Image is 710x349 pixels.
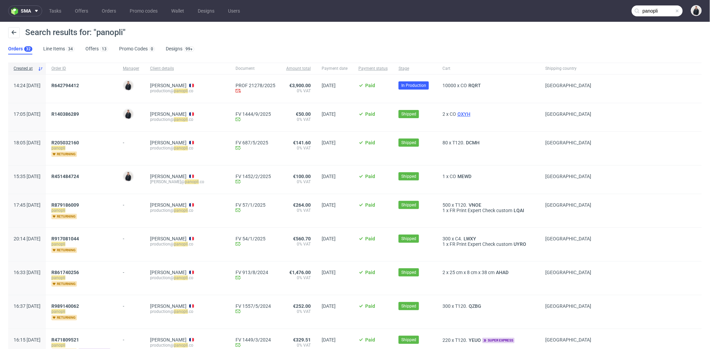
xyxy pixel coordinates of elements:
span: Paid [365,111,375,117]
img: Adrian Margula [692,6,701,15]
span: [GEOGRAPHIC_DATA] [546,270,592,275]
a: R451484724 [51,174,80,179]
span: returning [51,152,77,157]
a: Promo codes [126,5,162,16]
div: x [442,174,535,179]
span: 500 [442,202,451,208]
span: 80 [442,140,448,145]
span: [GEOGRAPHIC_DATA] [546,140,592,145]
span: YEUO [467,337,482,343]
div: 99+ [185,47,193,51]
span: T120. [455,202,467,208]
span: €1,476.00 [289,270,311,275]
mark: panopli [51,146,65,150]
div: x [442,303,535,309]
span: T120. [452,140,465,145]
a: Offers13 [85,44,108,54]
span: Created at [14,66,35,72]
span: Paid [365,303,375,309]
span: Shipped [401,173,416,179]
span: [GEOGRAPHIC_DATA] [546,337,592,343]
span: Shipped [401,269,416,275]
a: [PERSON_NAME] [150,236,187,241]
mark: panopli [174,117,188,122]
span: 0% VAT [286,179,311,185]
div: production@ .co [150,117,225,122]
div: - [123,137,139,145]
div: - [123,233,139,241]
a: DCMH [465,140,481,145]
span: [DATE] [322,174,336,179]
span: €264.00 [293,202,311,208]
span: MEWD [456,174,473,179]
span: €50.00 [296,111,311,117]
div: x [442,111,535,117]
span: [DATE] [322,270,336,275]
span: T120. [455,337,467,343]
span: [DATE] [322,111,336,117]
span: Shipping country [546,66,592,72]
a: R205032160 [51,140,80,145]
a: FV 913/8/2024 [236,270,275,275]
a: LWXY [462,236,478,241]
a: [PERSON_NAME] [150,83,187,88]
div: - [123,301,139,309]
span: CO [461,83,467,88]
span: 0% VAT [286,208,311,213]
a: PROF 21278/2025 [236,83,275,88]
span: €141.60 [293,140,311,145]
mark: panopli [174,89,188,93]
span: 25 cm x 8 cm x 38 cm [450,270,495,275]
a: [PERSON_NAME] [150,202,187,208]
a: Promo Codes0 [119,44,155,54]
a: R879186009 [51,202,80,208]
span: Shipped [401,337,416,343]
div: x [442,236,535,241]
mark: panopli [51,208,65,213]
a: FV 1557/5/2024 [236,303,275,309]
mark: panopli [51,343,65,348]
span: 0% VAT [286,275,311,281]
div: x [442,241,535,247]
span: Paid [365,337,375,343]
mark: panopli [174,309,188,314]
div: - [123,267,139,275]
span: 1 [442,241,445,247]
a: Tasks [45,5,65,16]
a: Designs99+ [166,44,194,54]
span: CO [450,174,456,179]
span: 1 [442,174,445,179]
span: R989140062 [51,303,79,309]
a: Designs [194,5,219,16]
span: R642794412 [51,83,79,88]
span: Paid [365,140,375,145]
a: LQAI [512,208,526,213]
a: R642794412 [51,83,80,88]
img: logo [11,7,21,15]
a: FV 1449/3/2024 [236,337,275,343]
mark: panopli [51,242,65,247]
span: 17:05 [DATE] [14,111,41,117]
div: [PERSON_NAME]@ .co [150,179,225,185]
a: RQRT [467,83,482,88]
span: Cart [442,66,535,72]
span: €3,900.00 [289,83,311,88]
span: Paid [365,83,375,88]
a: FV 57/1/2025 [236,202,275,208]
span: VNOE [467,202,483,208]
mark: panopli [174,242,188,247]
span: Paid [365,202,375,208]
span: returning [51,214,77,219]
span: T120. [455,303,467,309]
span: Document [236,66,275,72]
a: R140386289 [51,111,80,117]
div: x [442,208,535,213]
span: 17:45 [DATE] [14,202,41,208]
div: x [442,270,535,275]
a: R471809521 [51,337,80,343]
span: 0% VAT [286,343,311,348]
a: Orders32 [8,44,32,54]
span: [GEOGRAPHIC_DATA] [546,174,592,179]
